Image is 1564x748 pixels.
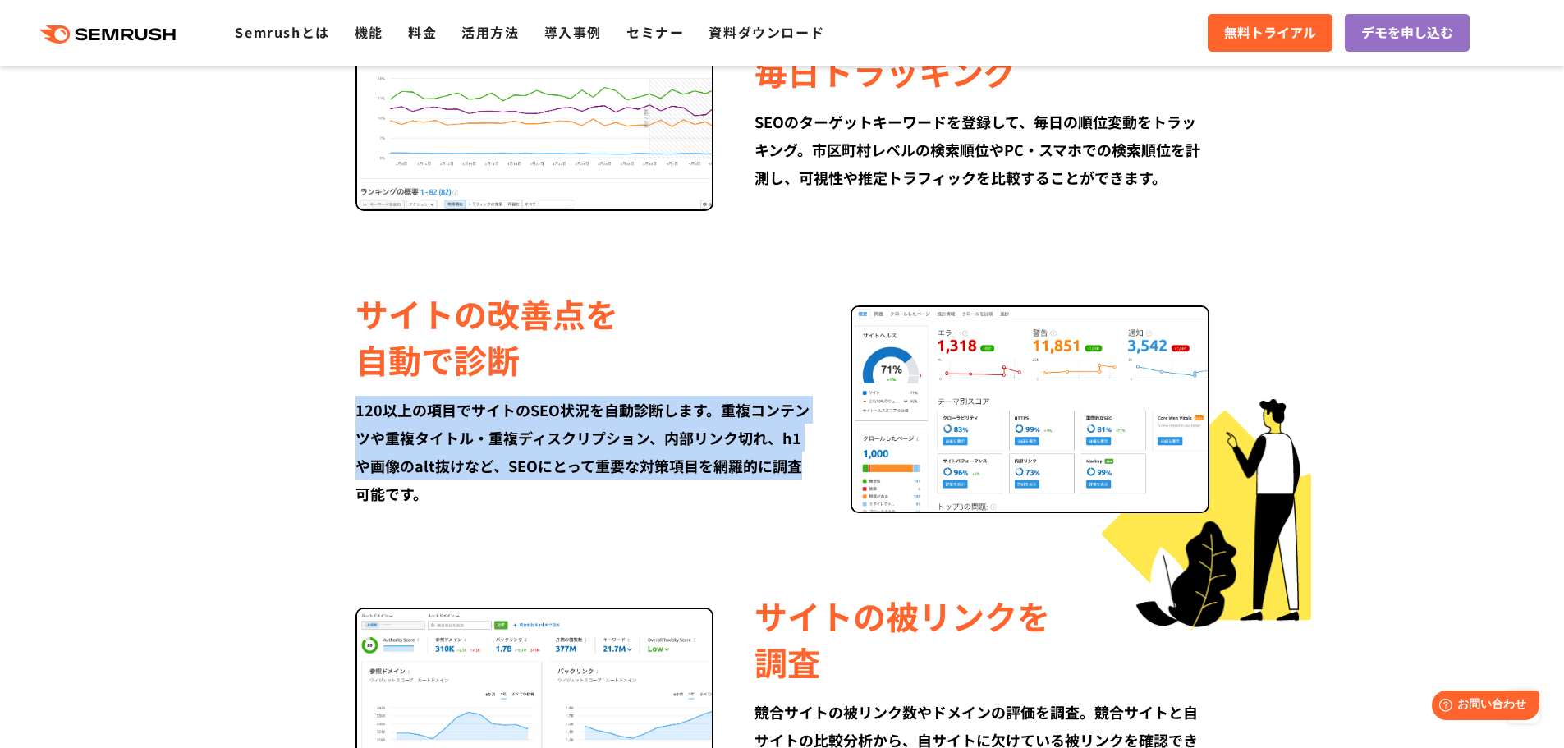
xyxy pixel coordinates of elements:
div: 120以上の項目でサイトのSEO状況を自動診断します。重複コンテンツや重複タイトル・重複ディスクリプション、内部リンク切れ、h1や画像のalt抜けなど、SEOにとって重要な対策項目を網羅的に調査... [355,396,810,507]
a: Semrushとは [235,22,329,42]
a: デモを申し込む [1345,14,1470,52]
div: SEOのターゲットキーワードを登録して、毎日の順位変動をトラッキング。市区町村レベルの検索順位やPC・スマホでの検索順位を計測し、可視性や推定トラフィックを比較することができます。 [754,108,1209,191]
a: 導入事例 [544,22,602,42]
div: 検索順位を 毎日トラッキング [754,2,1209,94]
a: 活用方法 [461,22,519,42]
a: 資料ダウンロード [709,22,824,42]
a: 料金 [408,22,437,42]
iframe: Help widget launcher [1418,684,1546,730]
div: サイトの改善点を 自動で診断 [355,291,810,383]
span: 無料トライアル [1224,22,1316,44]
a: 機能 [355,22,383,42]
a: セミナー [626,22,684,42]
div: サイトの被リンクを 調査 [754,593,1209,685]
span: デモを申し込む [1361,22,1453,44]
a: 無料トライアル [1208,14,1332,52]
